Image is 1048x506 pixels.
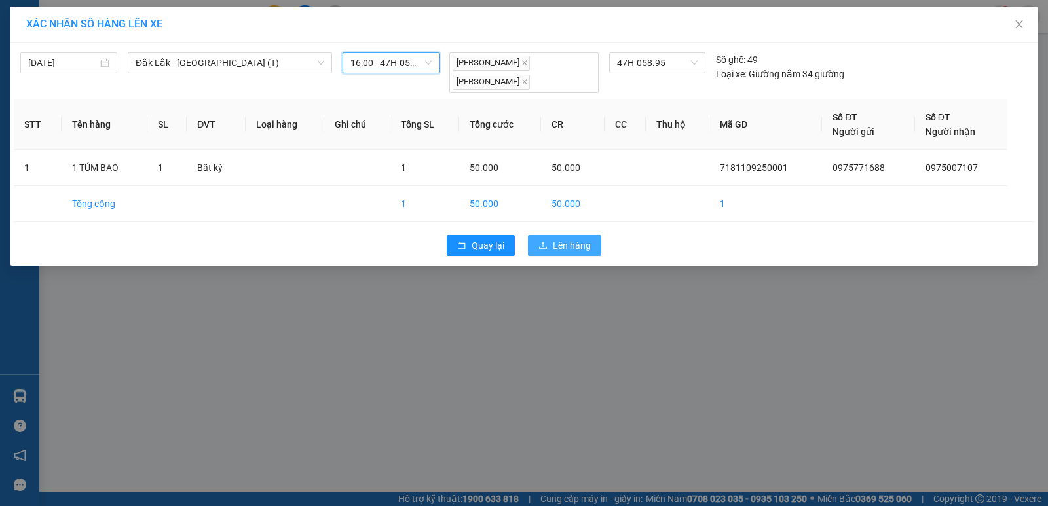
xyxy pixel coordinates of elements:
[11,12,31,26] span: Gửi:
[528,235,601,256] button: uploadLên hàng
[617,53,698,73] span: 47H-058.95
[833,112,857,122] span: Số ĐT
[470,162,498,173] span: 50.000
[14,150,62,186] td: 1
[112,45,302,91] span: KCN [GEOGRAPHIC_DATA]
[147,99,187,150] th: SL
[833,126,874,137] span: Người gửi
[390,99,459,150] th: Tổng SL
[538,241,548,251] span: upload
[553,238,591,253] span: Lên hàng
[521,79,528,85] span: close
[187,150,246,186] td: Bất kỳ
[459,99,541,150] th: Tổng cước
[62,186,147,222] td: Tổng cộng
[605,99,646,150] th: CC
[11,43,103,61] div: 0338008386
[716,67,844,81] div: Giường nằm 34 giường
[11,11,103,43] div: VP Nông Trường 718
[317,59,325,67] span: down
[453,56,530,71] span: [PERSON_NAME]
[187,99,246,150] th: ĐVT
[136,53,324,73] span: Đắk Lắk - Sài Gòn (T)
[459,186,541,222] td: 50.000
[552,162,580,173] span: 50.000
[14,99,62,150] th: STT
[521,60,528,66] span: close
[26,18,162,30] span: XÁC NHẬN SỐ HÀNG LÊN XE
[447,235,515,256] button: rollbackQuay lại
[541,186,604,222] td: 50.000
[62,99,147,150] th: Tên hàng
[158,162,163,173] span: 1
[390,186,459,222] td: 1
[716,52,745,67] span: Số ghế:
[453,75,530,90] span: [PERSON_NAME]
[926,162,978,173] span: 0975007107
[28,56,98,70] input: 11/09/2025
[709,186,822,222] td: 1
[401,162,406,173] span: 1
[716,52,758,67] div: 49
[720,162,788,173] span: 7181109250001
[709,99,822,150] th: Mã GD
[62,150,147,186] td: 1 TÚM BAO
[472,238,504,253] span: Quay lại
[646,99,709,150] th: Thu hộ
[833,162,885,173] span: 0975771688
[324,99,390,150] th: Ghi chú
[1014,19,1024,29] span: close
[926,126,975,137] span: Người nhận
[112,12,143,26] span: Nhận:
[112,11,302,27] div: DỌC ĐƯỜNG
[112,27,302,45] div: 0344488155
[1001,7,1038,43] button: Close
[350,53,432,73] span: 16:00 - 47H-058.95
[246,99,324,150] th: Loại hàng
[541,99,604,150] th: CR
[112,52,131,66] span: DĐ:
[716,67,747,81] span: Loại xe:
[457,241,466,251] span: rollback
[926,112,950,122] span: Số ĐT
